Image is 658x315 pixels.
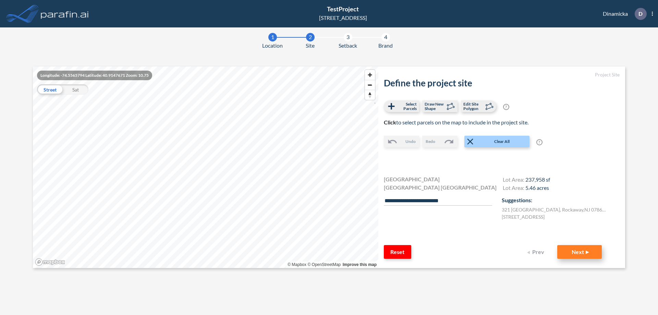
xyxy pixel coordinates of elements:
[638,11,643,17] p: D
[384,175,440,183] span: [GEOGRAPHIC_DATA]
[397,102,417,111] span: Select Parcels
[405,138,416,145] span: Undo
[306,33,315,41] div: 2
[268,33,277,41] div: 1
[262,41,283,50] span: Location
[339,41,357,50] span: Setback
[37,71,152,80] div: Longitude: -74.5565794 Latitude: 40.9147671 Zoom: 10.75
[384,136,419,147] button: Undo
[502,213,545,220] label: [STREET_ADDRESS]
[365,80,375,90] button: Zoom out
[37,84,63,95] div: Street
[343,262,377,267] a: Improve this map
[384,119,396,125] b: Click
[523,245,550,259] button: Prev
[288,262,306,267] a: Mapbox
[525,176,550,183] span: 237,958 sf
[475,138,529,145] span: Clear All
[307,262,341,267] a: OpenStreetMap
[365,70,375,80] button: Zoom in
[306,41,315,50] span: Site
[426,138,435,145] span: Redo
[327,5,359,13] span: TestProject
[425,102,445,111] span: Draw New Shape
[378,41,393,50] span: Brand
[319,14,367,22] div: [STREET_ADDRESS]
[384,119,528,125] span: to select parcels on the map to include in the project site.
[525,184,549,191] span: 5.46 acres
[33,66,378,268] canvas: Map
[365,90,375,100] button: Reset bearing to north
[463,102,484,111] span: Edit Site Polygon
[35,258,65,266] a: Mapbox homepage
[39,7,90,21] img: logo
[503,184,550,193] h4: Lot Area:
[536,139,543,145] span: ?
[384,78,620,88] h2: Define the project site
[464,136,529,147] button: Clear All
[502,196,620,204] p: Suggestions:
[384,72,620,78] h5: Project Site
[422,136,458,147] button: Redo
[381,33,390,41] div: 4
[557,245,602,259] button: Next
[502,206,608,213] label: 321 [GEOGRAPHIC_DATA] , Rockaway , NJ 07866 , US
[384,245,411,259] button: Reset
[63,84,88,95] div: Sat
[344,33,352,41] div: 3
[384,183,497,192] span: [GEOGRAPHIC_DATA] [GEOGRAPHIC_DATA]
[503,176,550,184] h4: Lot Area:
[503,104,509,110] span: ?
[593,8,653,20] div: Dinamicka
